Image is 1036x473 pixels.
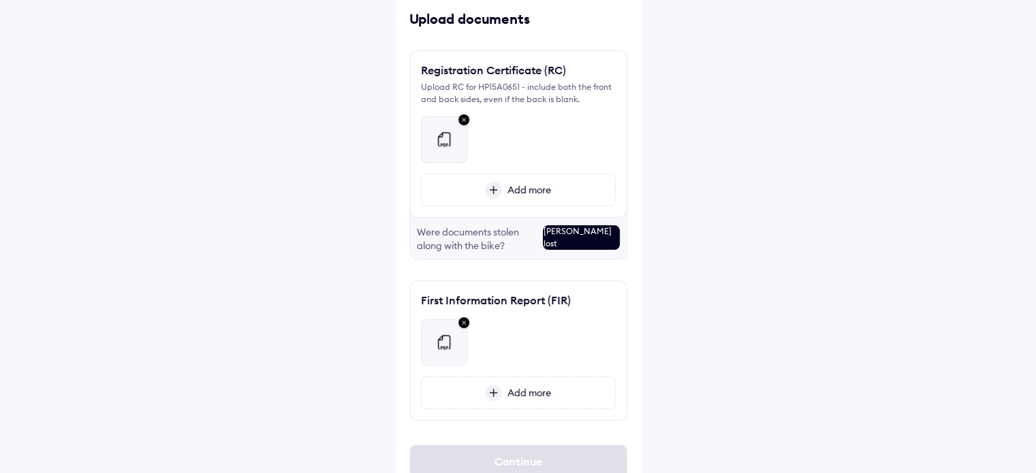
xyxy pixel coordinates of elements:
[417,225,532,252] div: Were documents stolen along with the bike?
[436,334,452,350] img: pdf-file.svg
[409,10,627,29] div: Upload documents
[421,292,571,308] div: First Information Report (FIR)
[436,131,452,148] img: pdf-file.svg
[456,112,472,129] img: close-grey-bg.svg
[485,385,502,401] img: add-more-icon.svg
[421,81,616,105] div: Upload RC for HP15A0651 - include both the front and back sides, even if the back is blank.
[485,182,502,198] img: add-more-icon.svg
[502,184,551,196] span: Add more
[456,314,472,332] img: close-grey-bg.svg
[421,62,566,78] div: Registration Certificate (RC)
[543,225,620,250] div: [PERSON_NAME] lost
[502,387,551,399] span: Add more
